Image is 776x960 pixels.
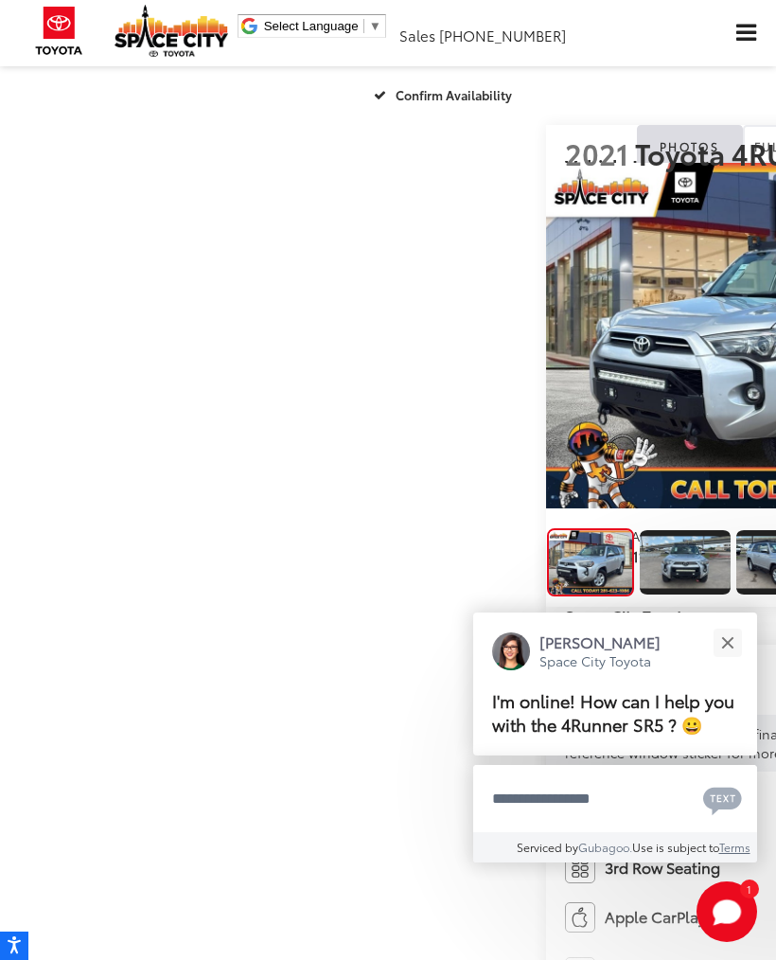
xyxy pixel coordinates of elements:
img: 2021 Toyota 4RUNNER SR5 [548,530,632,594]
p: Space City Toyota [539,652,661,670]
span: [PHONE_NUMBER] [439,25,566,45]
span: Serviced by [517,839,578,855]
span: ▼ [369,19,381,33]
button: Chat with SMS [697,777,748,820]
svg: Start Chat [697,881,757,942]
button: Toggle Chat Window [697,881,757,942]
button: Close [707,622,748,663]
a: Expand Photo 1 [640,528,731,597]
p: [PERSON_NAME] [539,631,661,652]
span: Select Language [264,19,359,33]
span: 2021 [565,133,628,173]
a: Photos [637,125,743,163]
a: Terms [719,839,750,855]
a: Select Language​ [264,19,381,33]
a: Gubagoo. [578,839,632,855]
span: 1 [747,884,751,893]
span: Use is subject to [632,839,719,855]
textarea: Type your message [473,765,757,833]
div: Close[PERSON_NAME]Space City ToyotaI'm online! How can I help you with the 4Runner SR5 ? 😀Type yo... [473,613,757,862]
span: ​ [363,19,364,33]
img: Apple CarPlay [565,902,595,933]
svg: Text [703,785,742,815]
img: 2021 Toyota 4RUNNER SR5 [639,536,732,588]
span: 3rd Row Seating [605,857,720,879]
span: I'm online! How can I help you with the 4Runner SR5 ? 😀 [492,688,734,737]
span: Sales [399,25,435,45]
img: 3rd Row Seating [565,853,595,883]
img: Space City Toyota [115,5,228,57]
button: Confirm Availability [363,78,527,111]
span: Confirm Availability [396,86,512,103]
a: Expand Photo 0 [547,528,634,597]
